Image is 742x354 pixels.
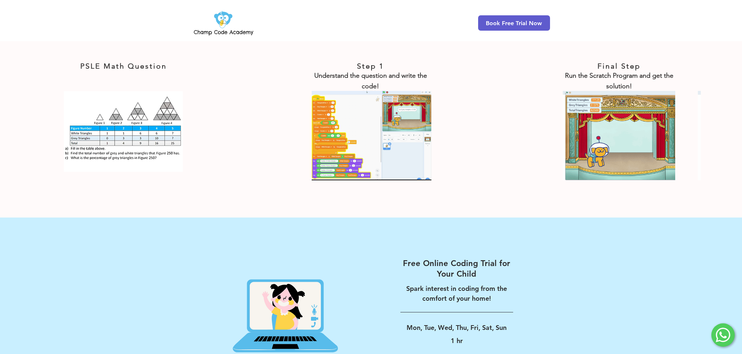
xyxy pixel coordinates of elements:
[357,62,384,70] span: Step 1
[478,15,550,31] a: Book Free Trial Now
[192,9,255,37] img: Champ Code Academy Logo PNG.png
[560,70,678,92] p: Run the Scratch Program and get the solution!
[400,284,513,303] p: Spark interest in coding from the comfort of your home!
[597,62,641,70] span: Final Step
[400,334,513,347] p: 1 hr
[311,70,430,92] p: Understand the question and write the code!
[274,76,431,195] img: PSLE Math Solution Using Scratch
[80,62,167,70] span: PSLE Math Question
[400,321,513,334] p: Mon, Tue, Wed, Thu, Fri, Sat, Sun
[400,258,513,280] a: Free Online Coding Trial for Your Child
[486,20,542,27] span: Book Free Trial Now
[544,91,701,180] img: PSLE Math Solutions Using Coding
[64,91,183,172] img: PSLE Math Question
